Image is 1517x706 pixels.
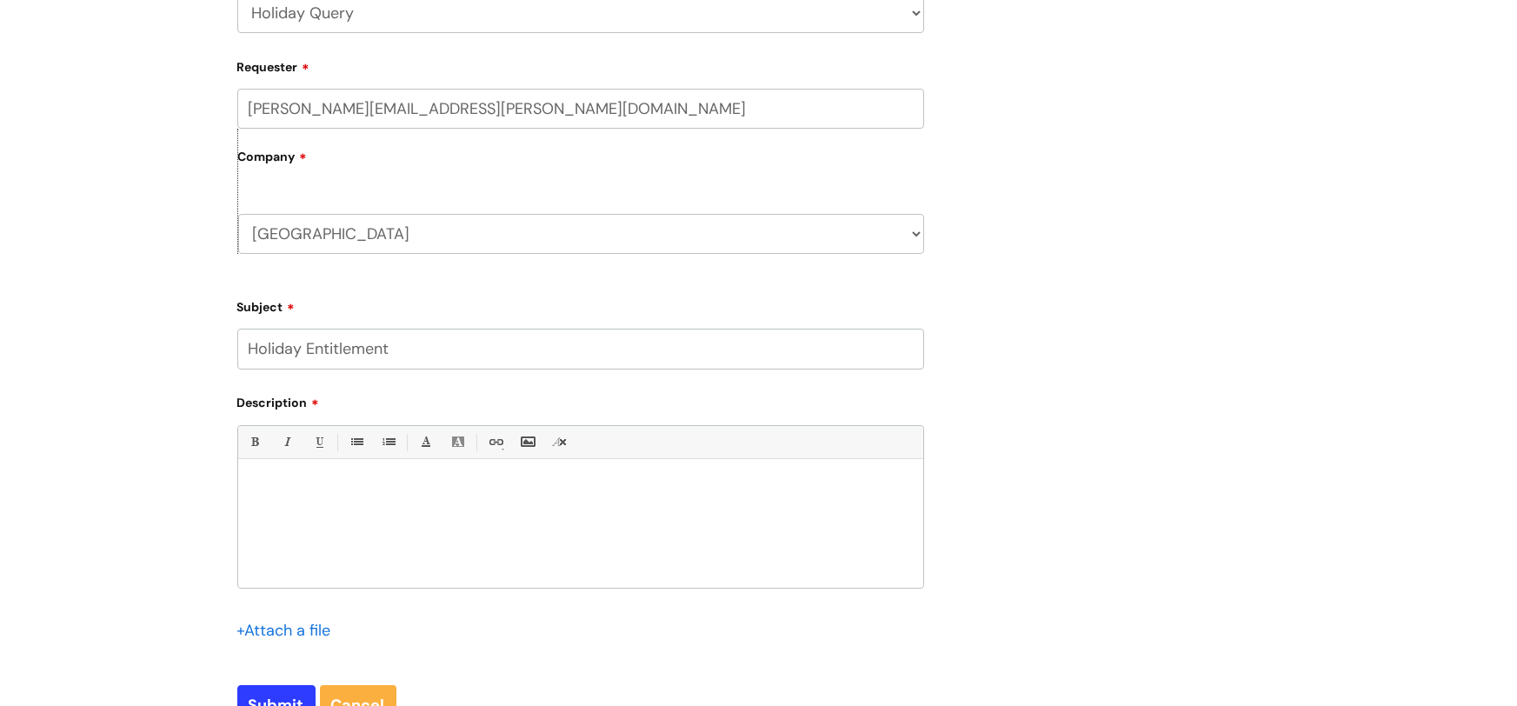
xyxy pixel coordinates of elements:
[237,616,342,644] div: Attach a file
[237,390,924,410] label: Description
[345,431,367,453] a: • Unordered List (Ctrl-Shift-7)
[238,143,924,183] label: Company
[377,431,399,453] a: 1. Ordered List (Ctrl-Shift-8)
[237,294,924,315] label: Subject
[516,431,538,453] a: Insert Image...
[447,431,469,453] a: Back Color
[237,54,924,75] label: Requester
[549,431,570,453] a: Remove formatting (Ctrl-\)
[237,89,924,129] input: Email
[308,431,329,453] a: Underline(Ctrl-U)
[415,431,436,453] a: Font Color
[243,431,265,453] a: Bold (Ctrl-B)
[276,431,297,453] a: Italic (Ctrl-I)
[484,431,506,453] a: Link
